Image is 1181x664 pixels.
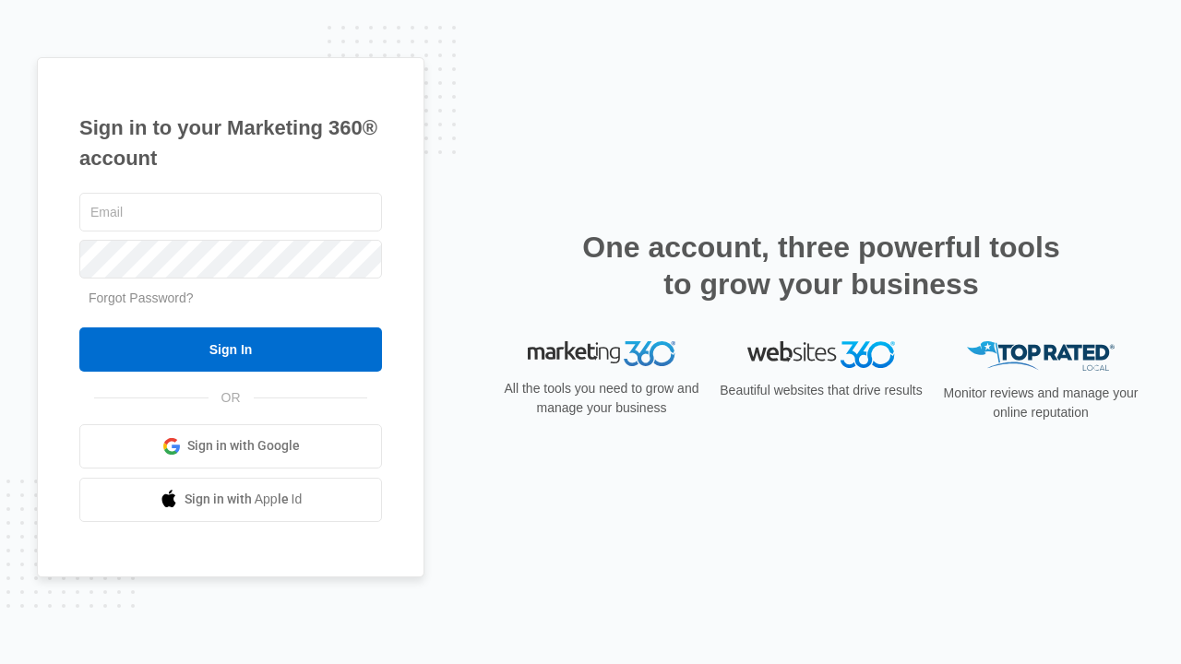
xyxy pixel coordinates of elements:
[79,113,382,173] h1: Sign in to your Marketing 360® account
[209,388,254,408] span: OR
[187,436,300,456] span: Sign in with Google
[185,490,303,509] span: Sign in with Apple Id
[747,341,895,368] img: Websites 360
[528,341,675,367] img: Marketing 360
[967,341,1115,372] img: Top Rated Local
[79,193,382,231] input: Email
[718,381,925,400] p: Beautiful websites that drive results
[577,229,1066,302] h2: One account, three powerful tools to grow your business
[79,478,382,522] a: Sign in with Apple Id
[89,290,194,305] a: Forgot Password?
[937,384,1144,422] p: Monitor reviews and manage your online reputation
[79,327,382,372] input: Sign In
[498,379,705,418] p: All the tools you need to grow and manage your business
[79,424,382,468] a: Sign in with Google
